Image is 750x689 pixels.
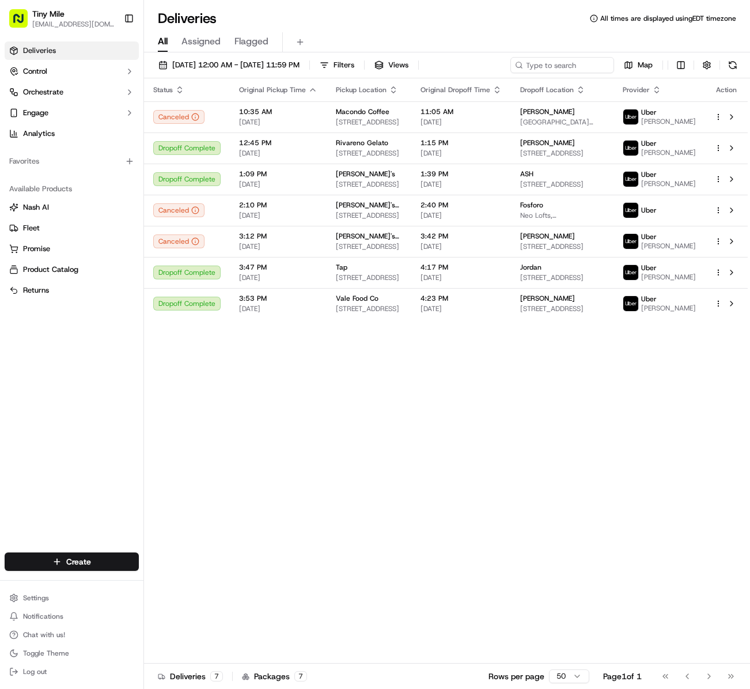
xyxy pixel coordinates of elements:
span: ASH [520,169,533,179]
div: Action [714,85,738,94]
div: Available Products [5,180,139,198]
button: Canceled [153,110,204,124]
span: Settings [23,593,49,603]
button: Map [619,57,658,73]
span: Dropoff Location [520,85,574,94]
span: [DATE] [239,211,317,220]
span: Promise [23,244,50,254]
span: [STREET_ADDRESS] [520,273,604,282]
span: [PERSON_NAME] [520,138,575,147]
button: Engage [5,104,139,122]
a: Deliveries [5,41,139,60]
div: Page 1 of 1 [603,671,642,682]
button: Nash AI [5,198,139,217]
span: [DATE] [239,118,317,127]
span: Toggle Theme [23,649,69,658]
span: [DATE] [421,211,502,220]
button: Promise [5,240,139,258]
span: 11:05 AM [421,107,502,116]
span: Uber [641,232,657,241]
span: Vale Food Co [336,294,378,303]
span: [PERSON_NAME] [520,232,575,241]
div: 7 [210,671,223,682]
span: Provider [623,85,650,94]
div: Favorites [5,152,139,171]
span: Views [388,60,408,70]
button: Views [369,57,414,73]
span: Jordan [520,263,541,272]
span: [PERSON_NAME] [520,107,575,116]
span: 4:23 PM [421,294,502,303]
img: uber-new-logo.jpeg [623,203,638,218]
span: Create [66,556,91,567]
span: 1:39 PM [421,169,502,179]
span: Original Dropoff Time [421,85,490,94]
span: Engage [23,108,48,118]
input: Type to search [510,57,614,73]
span: Uber [641,170,657,179]
span: All [158,35,168,48]
span: [STREET_ADDRESS] [520,242,604,251]
span: [PERSON_NAME] [520,294,575,303]
button: Canceled [153,234,204,248]
span: 3:42 PM [421,232,502,241]
span: Fleet [23,223,40,233]
span: [STREET_ADDRESS] [336,118,402,127]
span: [PERSON_NAME] [641,241,696,251]
button: Tiny Mile [32,8,65,20]
span: 1:09 PM [239,169,317,179]
span: [PERSON_NAME] [641,179,696,188]
span: [DATE] [239,149,317,158]
span: Control [23,66,47,77]
span: [PERSON_NAME]'s Pizzeria [336,200,402,210]
span: [DATE] [421,273,502,282]
span: [DATE] [239,180,317,189]
span: [STREET_ADDRESS] [336,180,402,189]
span: Filters [334,60,354,70]
span: [PERSON_NAME] [641,272,696,282]
span: 12:45 PM [239,138,317,147]
button: Product Catalog [5,260,139,279]
button: [EMAIL_ADDRESS][DOMAIN_NAME] [32,20,115,29]
div: Canceled [153,203,204,217]
img: uber-new-logo.jpeg [623,141,638,156]
span: 2:40 PM [421,200,502,210]
div: Deliveries [158,671,223,682]
span: Uber [641,206,657,215]
span: [PERSON_NAME] [641,148,696,157]
span: Orchestrate [23,87,63,97]
span: Uber [641,139,657,148]
span: Tap [336,263,347,272]
span: Original Pickup Time [239,85,306,94]
button: Notifications [5,608,139,624]
span: Flagged [234,35,268,48]
button: Orchestrate [5,83,139,101]
span: Uber [641,263,657,272]
span: Chat with us! [23,630,65,639]
span: [STREET_ADDRESS] [520,180,604,189]
span: 1:15 PM [421,138,502,147]
span: Product Catalog [23,264,78,275]
span: Uber [641,294,657,304]
span: Rivareno Gelato [336,138,388,147]
button: Tiny Mile[EMAIL_ADDRESS][DOMAIN_NAME] [5,5,119,32]
a: Fleet [9,223,134,233]
img: uber-new-logo.jpeg [623,172,638,187]
span: [DATE] [239,304,317,313]
span: [STREET_ADDRESS] [520,149,604,158]
button: Filters [315,57,359,73]
a: Returns [9,285,134,296]
span: Macondo Coffee [336,107,389,116]
img: uber-new-logo.jpeg [623,296,638,311]
h1: Deliveries [158,9,217,28]
span: [DATE] [239,242,317,251]
span: Analytics [23,128,55,139]
span: 3:12 PM [239,232,317,241]
span: Log out [23,667,47,676]
p: Rows per page [488,671,544,682]
button: Toggle Theme [5,645,139,661]
span: Fosforo [520,200,543,210]
span: [PERSON_NAME] [641,117,696,126]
